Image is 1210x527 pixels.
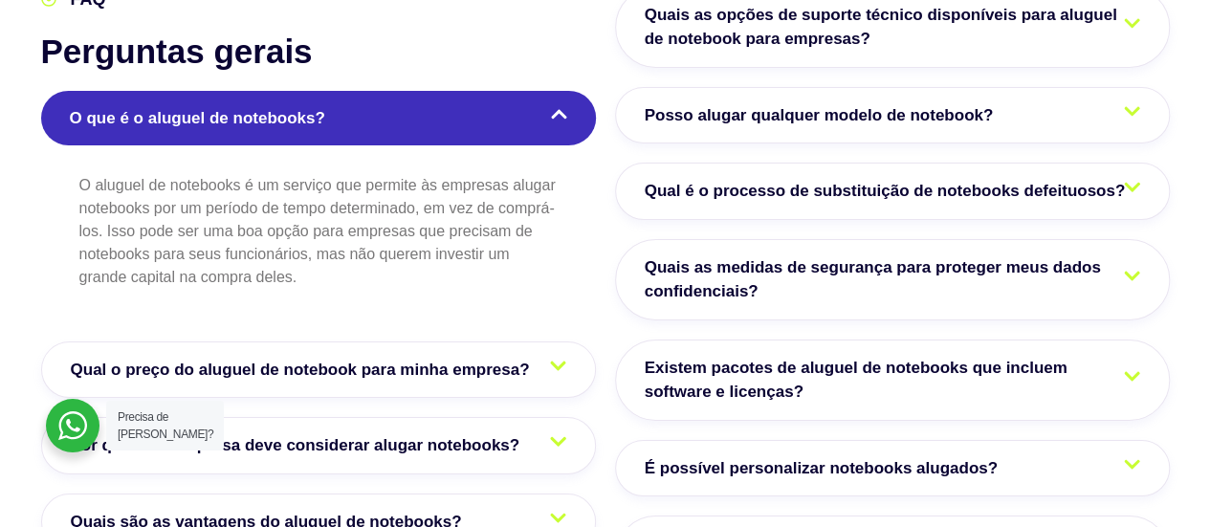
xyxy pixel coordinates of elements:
iframe: Chat Widget [866,282,1210,527]
span: Quais as medidas de segurança para proteger meus dados confidenciais? [645,255,1140,304]
span: Posso alugar qualquer modelo de notebook? [645,103,1003,128]
span: Existem pacotes de aluguel de notebooks que incluem software e licenças? [645,356,1140,405]
a: O que é o aluguel de notebooks? [41,91,596,146]
a: Qual o preço do aluguel de notebook para minha empresa? [41,341,596,399]
span: Quais as opções de suporte técnico disponíveis para aluguel de notebook para empresas? [645,3,1140,52]
span: Por que uma empresa deve considerar alugar notebooks? [71,433,530,458]
span: É possível personalizar notebooks alugados? [645,456,1007,481]
span: Qual é o processo de substituição de notebooks defeituosos? [645,179,1135,204]
span: Qual o preço do aluguel de notebook para minha empresa? [71,358,539,383]
span: Precisa de [PERSON_NAME]? [118,410,213,441]
h2: Perguntas gerais [41,32,596,72]
a: Posso alugar qualquer modelo de notebook? [615,87,1170,144]
a: Existem pacotes de aluguel de notebooks que incluem software e licenças? [615,340,1170,421]
a: Quais as medidas de segurança para proteger meus dados confidenciais? [615,239,1170,320]
a: Por que uma empresa deve considerar alugar notebooks? [41,417,596,474]
a: É possível personalizar notebooks alugados? [615,440,1170,497]
p: O aluguel de notebooks é um serviço que permite às empresas alugar notebooks por um período de te... [79,174,558,289]
span: O que é o aluguel de notebooks? [70,106,335,131]
a: Qual é o processo de substituição de notebooks defeituosos? [615,163,1170,220]
div: Widget de chat [866,282,1210,527]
